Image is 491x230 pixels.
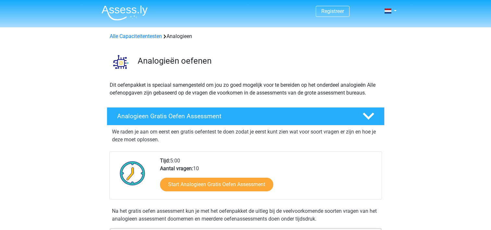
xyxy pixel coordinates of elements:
img: Assessly [102,5,148,20]
h3: Analogieën oefenen [138,56,379,66]
div: Na het gratis oefen assessment kun je met het oefenpakket de uitleg bij de veelvoorkomende soorte... [109,207,382,223]
div: Analogieen [107,32,384,40]
a: Registreer [321,8,344,14]
img: analogieen [107,48,135,76]
a: Start Analogieen Gratis Oefen Assessment [160,178,273,191]
h4: Analogieen Gratis Oefen Assessment [117,112,352,120]
a: Alle Capaciteitentesten [110,33,162,39]
img: Klok [116,157,149,189]
p: Dit oefenpakket is speciaal samengesteld om jou zo goed mogelijk voor te bereiden op het onderdee... [110,81,382,97]
b: Aantal vragen: [160,165,193,172]
div: 5:00 10 [155,157,381,199]
p: We raden je aan om eerst een gratis oefentest te doen zodat je eerst kunt zien wat voor soort vra... [112,128,379,144]
b: Tijd: [160,158,170,164]
a: Analogieen Gratis Oefen Assessment [104,107,387,125]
